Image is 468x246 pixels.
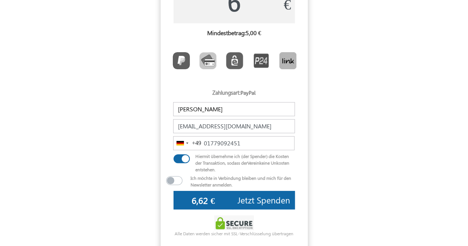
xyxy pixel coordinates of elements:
input: E-mail * [173,119,295,133]
img: Link.png [279,52,296,69]
h6: Mindestbetrag: [174,29,295,39]
span: Verein [248,160,259,166]
img: PayPal.png [173,52,190,69]
label: PayPal [240,90,256,96]
input: Telefon * [173,136,294,150]
div: Toolbar with button groups [168,50,302,75]
input: Name * [173,102,295,116]
div: +49 [192,139,201,148]
label: 5,00 € [246,29,261,36]
button: Selected country [174,137,201,150]
div: Hiermit übernehme ich (der Spender) die Kosten der Transaktion, sodass der keine Unkosten entstehen. [190,153,300,173]
h5: Zahlungsart: [174,90,295,99]
span: Jetzt Spenden [238,194,290,206]
input: 0€ [174,191,233,209]
button: Jetzt Spenden [233,191,295,209]
img: EPS.png [226,52,243,69]
div: Ich möchte in Verbindung bleiben und mich für den Newsletter anmelden. [185,175,308,188]
div: Alle Daten werden sicher mit SSL-Verschlüsselung übertragen [161,230,308,237]
img: CardCollection.png [199,52,216,69]
img: P24.png [253,52,270,69]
